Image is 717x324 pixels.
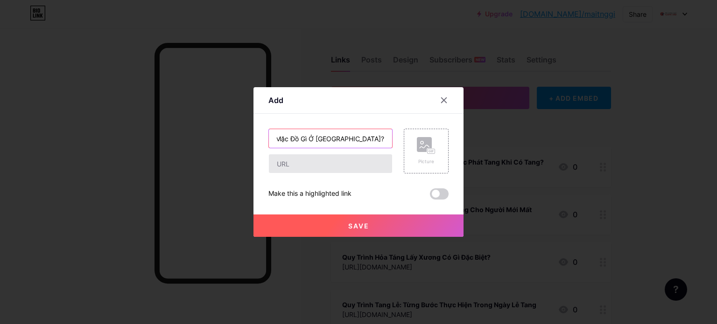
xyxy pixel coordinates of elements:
[269,154,392,173] input: URL
[268,95,283,106] div: Add
[268,188,351,200] div: Make this a highlighted link
[417,158,436,165] div: Picture
[269,129,392,148] input: Title
[253,214,464,237] button: Save
[348,222,369,230] span: Save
